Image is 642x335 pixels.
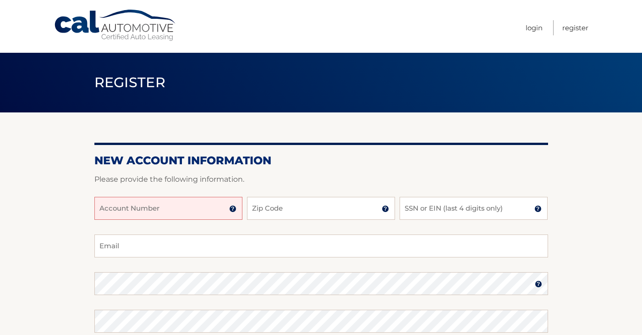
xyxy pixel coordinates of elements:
[94,173,548,186] p: Please provide the following information.
[247,197,395,220] input: Zip Code
[94,74,166,91] span: Register
[534,205,542,212] img: tooltip.svg
[54,9,177,42] a: Cal Automotive
[229,205,236,212] img: tooltip.svg
[526,20,543,35] a: Login
[535,280,542,288] img: tooltip.svg
[562,20,588,35] a: Register
[382,205,389,212] img: tooltip.svg
[400,197,548,220] input: SSN or EIN (last 4 digits only)
[94,154,548,167] h2: New Account Information
[94,234,548,257] input: Email
[94,197,242,220] input: Account Number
